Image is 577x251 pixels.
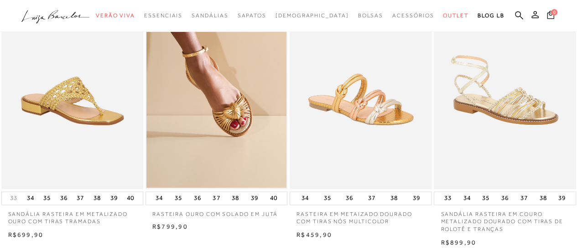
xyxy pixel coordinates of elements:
span: R$899,90 [441,238,476,246]
a: categoryNavScreenReaderText [144,7,182,24]
button: 37 [74,192,87,205]
a: categoryNavScreenReaderText [392,7,434,24]
button: 0 [544,10,557,22]
span: Sandálias [192,12,228,19]
span: BLOG LB [478,12,504,19]
button: 39 [556,192,568,205]
a: SANDÁLIA RASTEIRA EM COURO METALIZADO DOURADO COM TIRAS DE ROLOTÊ E TRANÇAS [434,205,576,233]
button: 35 [321,192,334,205]
a: categoryNavScreenReaderText [96,7,135,24]
span: R$799,90 [152,223,188,230]
button: 33 [442,192,454,205]
a: categoryNavScreenReaderText [192,7,228,24]
span: R$459,90 [296,231,332,238]
span: R$699,90 [8,231,44,238]
a: RASTEIRA OURO COM SOLADO EM JUTÁ [146,205,287,218]
a: noSubCategoriesText [276,7,349,24]
span: Outlet [443,12,468,19]
a: RASTEIRA EM METAIZADO DOURADO COM TIRAS NÓS MULTICOLOR [290,205,431,226]
span: Verão Viva [96,12,135,19]
button: 35 [41,192,53,205]
button: 34 [24,192,37,205]
button: 34 [460,192,473,205]
a: categoryNavScreenReaderText [443,7,468,24]
button: 37 [210,192,223,205]
button: 38 [388,192,400,205]
span: 0 [551,9,557,15]
button: 34 [299,192,312,205]
button: 36 [499,192,511,205]
a: BLOG LB [478,7,504,24]
span: [DEMOGRAPHIC_DATA] [276,12,349,19]
button: 35 [479,192,492,205]
button: 36 [343,192,356,205]
button: 37 [518,192,530,205]
span: Sapatos [237,12,266,19]
span: Acessórios [392,12,434,19]
button: 38 [536,192,549,205]
button: 40 [124,192,137,205]
span: Bolsas [358,12,383,19]
button: 39 [410,192,422,205]
button: 39 [248,192,261,205]
button: 38 [91,192,104,205]
a: categoryNavScreenReaderText [358,7,383,24]
a: categoryNavScreenReaderText [237,7,266,24]
button: 35 [172,192,185,205]
button: 40 [267,192,280,205]
button: 39 [107,192,120,205]
button: 36 [191,192,204,205]
button: 34 [153,192,166,205]
span: Essenciais [144,12,182,19]
button: 36 [57,192,70,205]
button: 33 [7,194,20,202]
button: 38 [229,192,242,205]
a: SANDÁLIA RASTEIRA EM METALIZADO OURO COM TIRAS TRAMADAS [1,205,143,226]
button: 37 [365,192,378,205]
